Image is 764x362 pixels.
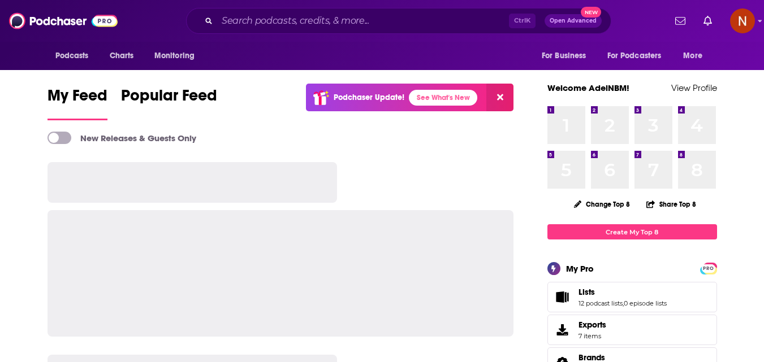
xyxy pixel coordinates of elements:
span: My Feed [48,86,107,112]
img: User Profile [730,8,755,33]
input: Search podcasts, credits, & more... [217,12,509,30]
span: More [683,48,702,64]
button: open menu [146,45,209,67]
span: Podcasts [55,48,89,64]
span: Open Advanced [550,18,597,24]
span: Logged in as AdelNBM [730,8,755,33]
span: Lists [547,282,717,312]
span: PRO [702,264,715,273]
button: Share Top 8 [646,193,697,215]
span: Lists [579,287,595,297]
a: See What's New [409,90,477,106]
button: open menu [675,45,716,67]
span: , [623,299,624,307]
a: Welcome AdelNBM! [547,82,629,93]
span: Exports [551,322,574,338]
a: Charts [102,45,141,67]
a: Lists [551,289,574,305]
a: Show notifications dropdown [671,11,690,30]
button: Open AdvancedNew [545,14,602,28]
button: open menu [48,45,103,67]
span: For Podcasters [607,48,662,64]
span: Charts [110,48,134,64]
span: For Business [542,48,586,64]
p: Podchaser Update! [334,93,404,102]
span: Exports [579,320,606,330]
a: 12 podcast lists [579,299,623,307]
button: Show profile menu [730,8,755,33]
a: New Releases & Guests Only [48,132,196,144]
a: Lists [579,287,667,297]
a: Create My Top 8 [547,224,717,239]
a: Exports [547,315,717,345]
div: My Pro [566,263,594,274]
a: PRO [702,264,715,272]
span: Popular Feed [121,86,217,112]
div: Search podcasts, credits, & more... [186,8,611,34]
a: My Feed [48,86,107,120]
a: Popular Feed [121,86,217,120]
span: Ctrl K [509,14,536,28]
a: 0 episode lists [624,299,667,307]
button: Change Top 8 [567,197,637,211]
span: 7 items [579,332,606,340]
a: Show notifications dropdown [699,11,716,30]
span: New [581,7,601,18]
img: Podchaser - Follow, Share and Rate Podcasts [9,10,118,32]
span: Monitoring [154,48,195,64]
a: View Profile [671,82,717,93]
button: open menu [600,45,678,67]
button: open menu [534,45,601,67]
